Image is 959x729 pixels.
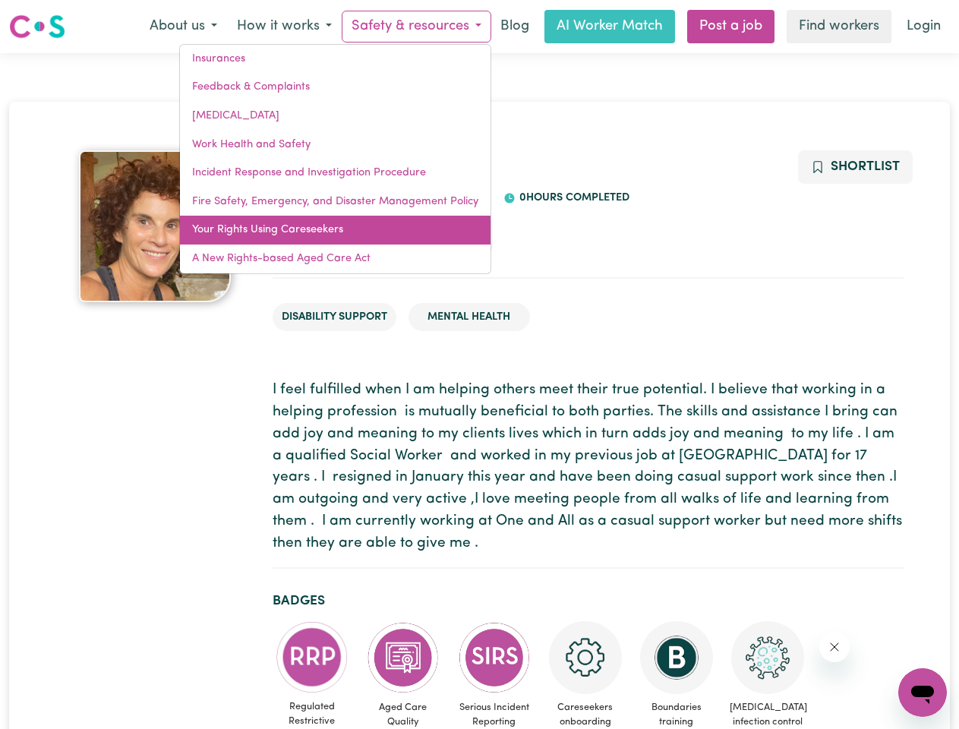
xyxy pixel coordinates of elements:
div: Safety & resources [179,44,491,274]
a: Work Health and Safety [180,131,491,159]
h2: Badges [273,593,904,609]
iframe: Button to launch messaging window [898,668,947,717]
a: Incident Response and Investigation Procedure [180,159,491,188]
img: CS Academy: Aged Care Quality Standards & Code of Conduct course completed [367,621,440,694]
a: Blog [491,10,538,43]
li: Mental Health [409,303,530,332]
span: Shortlist [831,160,900,173]
button: Safety & resources [342,11,491,43]
a: [MEDICAL_DATA] [180,102,491,131]
a: A New Rights-based Aged Care Act [180,245,491,273]
p: I feel fulfilled when I am helping others meet their true potential. I believe that working in a ... [273,380,904,554]
button: How it works [227,11,342,43]
iframe: Close message [819,632,850,662]
img: CS Academy: Serious Incident Reporting Scheme course completed [458,621,531,694]
a: Your Rights Using Careseekers [180,216,491,245]
img: CS Academy: Careseekers Onboarding course completed [549,621,622,694]
a: Post a job [687,10,774,43]
a: Fire Safety, Emergency, and Disaster Management Policy [180,188,491,216]
a: Login [897,10,950,43]
a: Careseekers logo [9,9,65,44]
a: Find workers [787,10,891,43]
button: Add to shortlist [798,150,913,184]
img: CS Academy: COVID-19 Infection Control Training course completed [731,621,804,694]
span: 0 hours completed [516,192,629,204]
a: Insurances [180,45,491,74]
li: Disability Support [273,303,396,332]
img: Careseekers logo [9,13,65,40]
a: AI Worker Match [544,10,675,43]
img: CS Academy: Regulated Restrictive Practices course completed [276,621,349,693]
a: Feedback & Complaints [180,73,491,102]
img: CS Academy: Boundaries in care and support work course completed [640,621,713,694]
button: About us [140,11,227,43]
a: Belinda's profile picture' [56,150,254,302]
img: Belinda [79,150,231,302]
span: Need any help? [9,11,92,23]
